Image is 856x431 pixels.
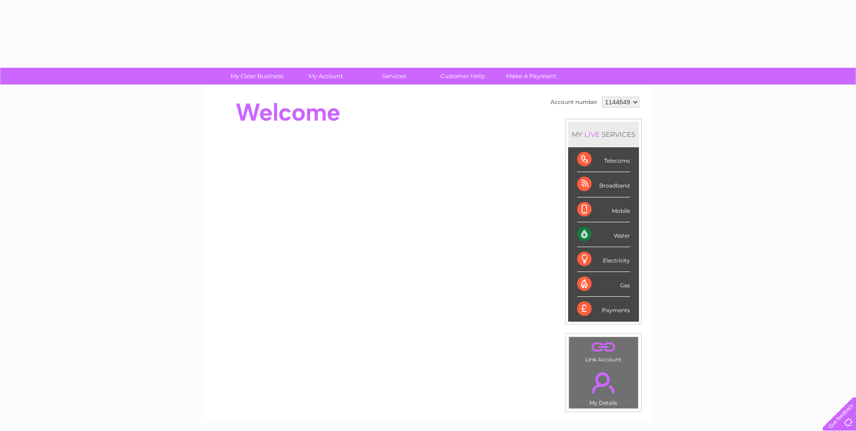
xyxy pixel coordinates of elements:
div: Water [577,222,630,247]
a: . [571,367,636,398]
div: Broadband [577,172,630,197]
a: Make A Payment [494,68,569,84]
a: . [571,339,636,355]
a: My Account [288,68,363,84]
td: Link Account [569,337,639,365]
div: MY SERVICES [568,122,639,147]
div: LIVE [583,130,602,139]
a: My Clear Business [220,68,294,84]
div: Payments [577,297,630,321]
div: Mobile [577,197,630,222]
div: Gas [577,272,630,297]
td: My Details [569,365,639,409]
div: Electricity [577,247,630,272]
a: Services [357,68,431,84]
td: Account number [548,94,600,110]
div: Telecoms [577,147,630,172]
a: Customer Help [426,68,500,84]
